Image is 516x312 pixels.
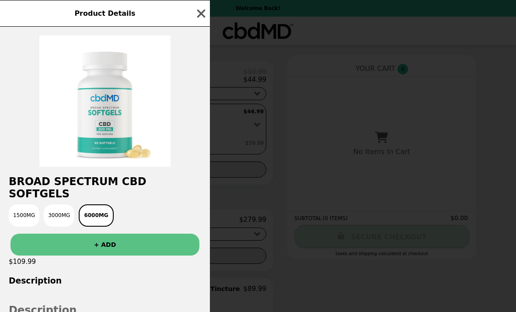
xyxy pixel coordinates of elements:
button: 1500MG [9,204,39,227]
span: Product Details [74,9,135,18]
button: 3000MG [44,204,74,227]
img: 6000MG [39,35,171,167]
button: + ADD [10,234,199,256]
button: 6000MG [79,204,113,227]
